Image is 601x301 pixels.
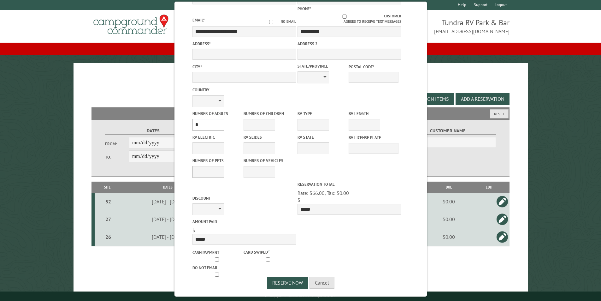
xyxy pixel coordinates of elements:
[97,198,119,205] div: 52
[97,216,119,222] div: 27
[105,154,129,160] label: To:
[192,134,242,140] label: RV Electric
[95,182,120,193] th: Site
[469,182,510,193] th: Edit
[105,127,201,135] label: Dates
[400,127,496,135] label: Customer Name
[267,277,308,289] button: Reserve Now
[244,134,293,140] label: RV Slides
[309,277,334,289] button: Cancel
[120,182,215,193] th: Dates
[298,14,401,24] label: Customer agrees to receive text messages
[121,198,215,205] div: [DATE] - [DATE]
[192,219,296,225] label: Amount paid
[91,73,510,90] h1: Reservations
[265,294,336,298] small: © Campground Commander LLC. All rights reserved.
[429,193,469,210] td: $0.00
[268,249,269,253] a: ?
[262,20,281,24] input: No email
[349,64,398,70] label: Postal Code
[91,107,510,119] h2: Filters
[262,19,296,24] label: No email
[429,228,469,246] td: $0.00
[244,248,293,255] label: Card swiped
[121,216,215,222] div: [DATE] - [DATE]
[490,109,509,118] button: Reset
[349,111,398,117] label: RV Length
[192,250,242,256] label: Cash payment
[91,12,170,37] img: Campground Commander
[298,63,347,69] label: State/Province
[298,134,347,140] label: RV State
[192,158,242,164] label: Number of Pets
[97,234,119,240] div: 26
[429,210,469,228] td: $0.00
[192,64,296,70] label: City
[429,182,469,193] th: Due
[192,41,296,47] label: Address
[192,111,242,117] label: Number of Adults
[456,93,510,105] button: Add a Reservation
[105,141,129,147] label: From:
[298,190,349,196] span: Rate: $66.00, Tax: $0.00
[192,17,205,23] label: Email
[298,6,311,11] label: Phone
[298,181,401,187] label: Reservation Total
[400,93,454,105] button: Edit Add-on Items
[192,87,296,93] label: Country
[244,111,293,117] label: Number of Children
[192,195,296,201] label: Discount
[192,265,242,271] label: Do not email
[298,197,300,203] span: $
[349,135,398,141] label: RV License Plate
[121,234,215,240] div: [DATE] - [DATE]
[192,227,195,233] span: $
[305,15,384,19] input: Customer agrees to receive text messages
[298,111,347,117] label: RV Type
[244,158,293,164] label: Number of Vehicles
[298,41,401,47] label: Address 2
